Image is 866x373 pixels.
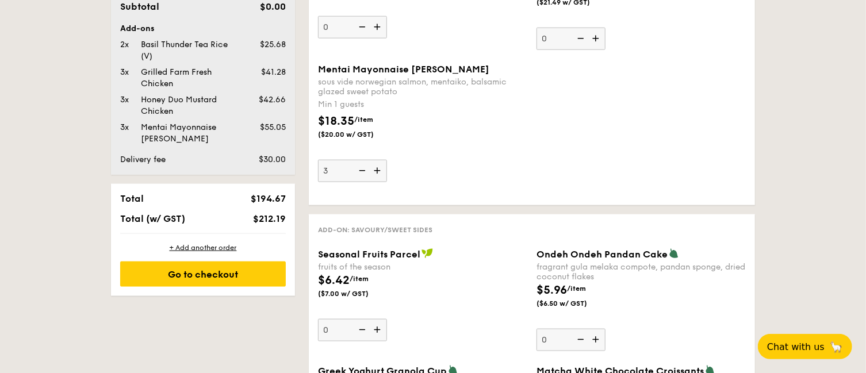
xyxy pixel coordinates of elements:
[120,155,166,164] span: Delivery fee
[318,160,387,182] input: Mentai Mayonnaise [PERSON_NAME]sous vide norwegian salmon, mentaiko, balsamic glazed sweet potato...
[318,289,396,298] span: ($7.00 w/ GST)
[370,319,387,341] img: icon-add.58712e84.svg
[829,340,843,353] span: 🦙
[259,95,286,105] span: $42.66
[120,262,286,287] div: Go to checkout
[537,283,567,297] span: $5.96
[567,284,586,293] span: /item
[370,160,387,182] img: icon-add.58712e84.svg
[588,329,606,351] img: icon-add.58712e84.svg
[758,334,852,359] button: Chat with us🦙
[537,262,746,282] div: fragrant gula melaka compote, pandan sponge, dried coconut flakes
[116,39,136,51] div: 2x
[370,16,387,38] img: icon-add.58712e84.svg
[136,94,241,117] div: Honey Duo Mustard Chicken
[259,155,286,164] span: $30.00
[136,122,241,145] div: Mentai Mayonnaise [PERSON_NAME]
[537,329,606,351] input: Ondeh Ondeh Pandan Cakefragrant gula melaka compote, pandan sponge, dried coconut flakes$5.96/ite...
[120,213,185,224] span: Total (w/ GST)
[352,16,370,38] img: icon-reduce.1d2dbef1.svg
[318,130,396,139] span: ($20.00 w/ GST)
[318,16,387,39] input: $14.22/item($15.50 w/ GST)
[767,341,825,352] span: Chat with us
[136,39,241,62] div: Basil Thunder Tea Rice (V)
[260,40,286,49] span: $25.68
[318,99,527,110] div: Min 1 guests
[318,249,420,260] span: Seasonal Fruits Parcel
[116,67,136,78] div: 3x
[352,319,370,341] img: icon-reduce.1d2dbef1.svg
[537,249,668,260] span: Ondeh Ondeh Pandan Cake
[350,275,369,283] span: /item
[537,28,606,50] input: baked impossible ground beef hamburg, japanese [PERSON_NAME], poached okra and carrot$19.72/item(...
[116,122,136,133] div: 3x
[251,193,286,204] span: $194.67
[261,67,286,77] span: $41.28
[571,28,588,49] img: icon-reduce.1d2dbef1.svg
[253,213,286,224] span: $212.19
[120,193,144,204] span: Total
[588,28,606,49] img: icon-add.58712e84.svg
[136,67,241,90] div: Grilled Farm Fresh Chicken
[120,23,286,34] div: Add-ons
[318,64,489,75] span: Mentai Mayonnaise [PERSON_NAME]
[421,248,433,259] img: icon-vegan.f8ff3823.svg
[318,114,354,128] span: $18.35
[120,1,159,12] span: Subtotal
[260,122,286,132] span: $55.05
[537,299,615,308] span: ($6.50 w/ GST)
[260,1,286,12] span: $0.00
[116,94,136,106] div: 3x
[318,262,527,272] div: fruits of the season
[571,329,588,351] img: icon-reduce.1d2dbef1.svg
[354,116,373,124] span: /item
[352,160,370,182] img: icon-reduce.1d2dbef1.svg
[318,77,527,97] div: sous vide norwegian salmon, mentaiko, balsamic glazed sweet potato
[669,248,679,259] img: icon-vegetarian.fe4039eb.svg
[120,243,286,252] div: + Add another order
[318,226,432,234] span: Add-on: Savoury/Sweet Sides
[318,274,350,287] span: $6.42
[318,319,387,341] input: Seasonal Fruits Parcelfruits of the season$6.42/item($7.00 w/ GST)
